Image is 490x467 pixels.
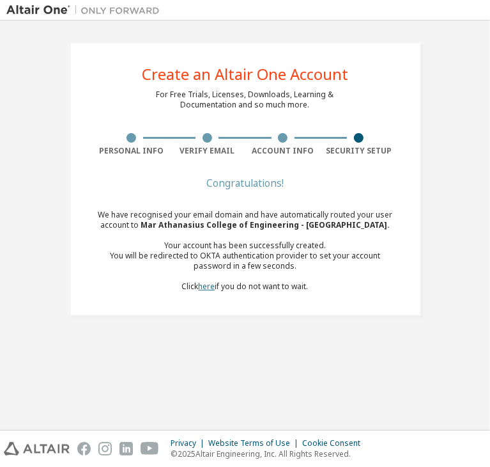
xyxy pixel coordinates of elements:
div: Security Setup [321,146,397,156]
div: Website Terms of Use [208,438,302,448]
p: © 2025 Altair Engineering, Inc. All Rights Reserved. [171,448,368,459]
img: altair_logo.svg [4,442,70,455]
div: Create an Altair One Account [142,67,348,82]
div: Privacy [171,438,208,448]
img: instagram.svg [98,442,112,455]
div: Cookie Consent [302,438,368,448]
div: Verify Email [169,146,245,156]
div: Congratulations! [94,179,397,187]
img: youtube.svg [141,442,159,455]
div: Account Info [245,146,321,156]
img: Altair One [6,4,166,17]
div: For Free Trials, Licenses, Downloads, Learning & Documentation and so much more. [157,90,334,110]
div: You will be redirected to OKTA authentication provider to set your account password in a few seco... [94,251,397,271]
img: linkedin.svg [119,442,133,455]
div: Personal Info [94,146,170,156]
span: Mar Athanasius College of Engineering - [GEOGRAPHIC_DATA] . [141,219,390,230]
img: facebook.svg [77,442,91,455]
a: here [199,281,215,292]
div: We have recognised your email domain and have automatically routed your user account to Click if ... [94,210,397,292]
div: Your account has been successfully created. [94,241,397,251]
